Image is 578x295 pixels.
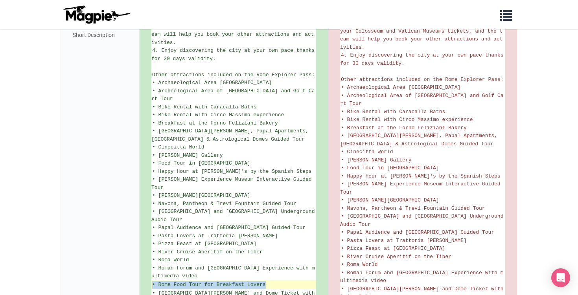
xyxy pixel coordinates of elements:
[152,112,284,118] span: • Bike Rental with Circo Massimo experience
[341,197,439,203] span: • [PERSON_NAME][GEOGRAPHIC_DATA]
[152,160,250,166] span: • Food Tour in [GEOGRAPHIC_DATA]
[151,209,318,223] span: • [GEOGRAPHIC_DATA] and [GEOGRAPHIC_DATA] Underground Audio Tour
[152,225,306,231] span: • Papal Audience and [GEOGRAPHIC_DATA] Guided Tour
[341,262,378,268] span: • Roma World
[341,117,473,123] span: • Bike Rental with Circo Massimo experience
[341,205,485,211] span: • Navona, Pantheon & Trevi Fountain Guided Tour
[152,233,278,239] span: • Pasta Lovers at Trattoria [PERSON_NAME]
[341,246,445,251] span: • Pizza Feast at [GEOGRAPHIC_DATA]
[340,133,501,147] span: • [GEOGRAPHIC_DATA][PERSON_NAME], Papal Apartments, [GEOGRAPHIC_DATA] & Astrological Domes Guided...
[152,281,315,289] ins: • Rome Food Tour for Breakfast Lovers
[551,268,570,287] div: Open Intercom Messenger
[341,125,467,131] span: • Breakfast at the Forno Feliziani Bakery
[152,241,256,247] span: • Pizza Feast at [GEOGRAPHIC_DATA]
[151,128,312,142] span: • [GEOGRAPHIC_DATA][PERSON_NAME], Papal Apartments, [GEOGRAPHIC_DATA] & Astrological Domes Guided...
[341,77,503,82] span: Other attractions included on the Rome Explorer Pass:
[152,104,256,110] span: • Bike Rental with Caracalla Baths
[340,52,506,66] span: 4. Enjoy discovering the city at your own pace thanks for 30 days validity.
[152,144,204,150] span: • Cinecittà World
[340,181,503,195] span: • [PERSON_NAME] Experience Museum Interactive Guided Tour
[152,72,315,78] span: Other attractions included on the Rome Explorer Pass:
[341,157,411,163] span: • [PERSON_NAME] Gallery
[340,270,503,284] span: • Roman Forum and [GEOGRAPHIC_DATA] Experience with multimedia video
[152,192,250,198] span: • [PERSON_NAME][GEOGRAPHIC_DATA]
[152,169,312,174] span: • Happy Hour at [PERSON_NAME]'s by the Spanish Steps
[152,80,272,86] span: • Archaeological Area [GEOGRAPHIC_DATA]
[152,152,223,158] span: • [PERSON_NAME] Gallery
[341,254,451,260] span: • River Cruise Aperitif on the Tiber
[152,249,263,255] span: • River Cruise Aperitif on the Tiber
[152,201,296,207] span: • Navona, Pantheon & Trevi Fountain Guided Tour
[341,149,393,155] span: • Cinecittà World
[151,88,315,102] span: • Archeological Area of [GEOGRAPHIC_DATA] and Golf Cart Tour
[61,5,132,24] img: logo-ab69f6fb50320c5b225c76a69d11143b.png
[151,176,315,191] span: • [PERSON_NAME] Experience Museum Interactive Guided Tour
[151,7,318,46] span: 3. On your first day of sightseeing, visit one of the Go City Concierge Services. You will need t...
[151,48,318,62] span: 4. Enjoy discovering the city at your own pace thanks for 30 days validity.
[341,229,494,235] span: • Papal Audience and [GEOGRAPHIC_DATA] Guided Tour
[341,173,501,179] span: • Happy Hour at [PERSON_NAME]'s by the Spanish Steps
[341,238,467,244] span: • Pasta Lovers at Trattoria [PERSON_NAME]
[340,12,506,50] span: 3. On your first day of sightseeing, visit one of the Go City Concierge Services. You will need t...
[152,257,189,263] span: • Roma World
[341,84,460,90] span: • Archaeological Area [GEOGRAPHIC_DATA]
[340,93,503,107] span: • Archeological Area of [GEOGRAPHIC_DATA] and Golf Cart Tour
[152,120,278,126] span: • Breakfast at the Forno Feliziani Bakery
[340,213,506,227] span: • [GEOGRAPHIC_DATA] and [GEOGRAPHIC_DATA] Underground Audio Tour
[341,165,439,171] span: • Food Tour in [GEOGRAPHIC_DATA]
[151,265,315,279] span: • Roman Forum and [GEOGRAPHIC_DATA] Experience with multimedia video
[341,109,445,115] span: • Bike Rental with Caracalla Baths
